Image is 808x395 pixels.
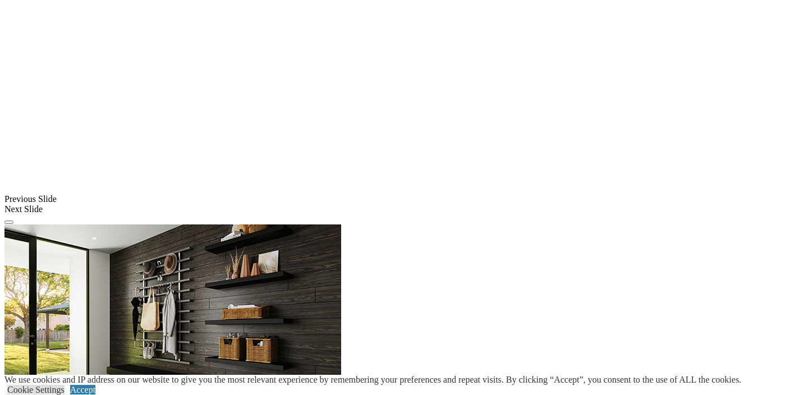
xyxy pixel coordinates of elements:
a: Accept [70,385,95,394]
div: We use cookies and IP address on our website to give you the most relevant experience by remember... [4,375,741,385]
div: Previous Slide [4,194,804,204]
button: Click here to pause slide show [4,221,13,224]
a: Cookie Settings [7,385,65,394]
div: Next Slide [4,204,804,214]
